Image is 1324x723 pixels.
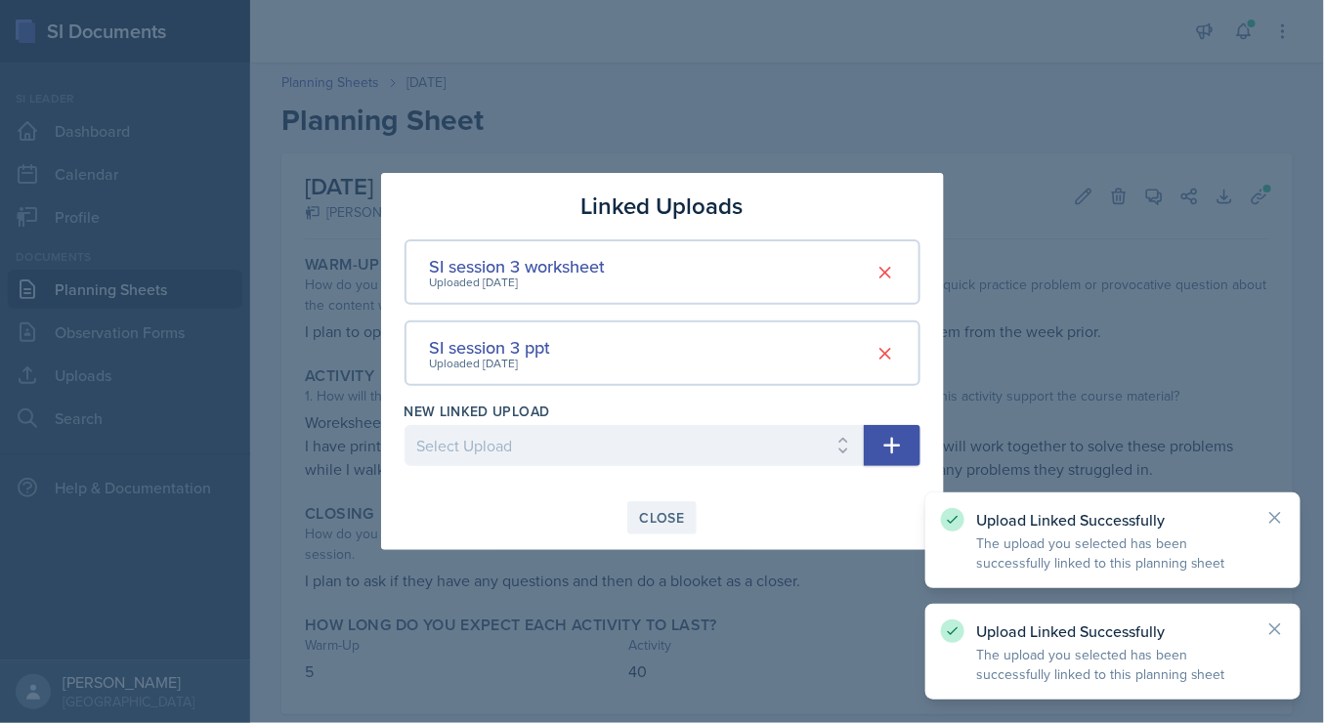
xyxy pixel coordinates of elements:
div: Uploaded [DATE] [430,274,606,291]
button: Close [627,501,698,534]
p: The upload you selected has been successfully linked to this planning sheet [976,645,1250,684]
div: Close [640,510,685,526]
p: Upload Linked Successfully [976,621,1250,641]
p: The upload you selected has been successfully linked to this planning sheet [976,533,1250,573]
div: SI session 3 ppt [430,334,551,361]
div: Uploaded [DATE] [430,355,551,372]
label: New Linked Upload [405,402,550,421]
h3: Linked Uploads [581,189,744,224]
div: SI session 3 worksheet [430,253,606,279]
p: Upload Linked Successfully [976,510,1250,530]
